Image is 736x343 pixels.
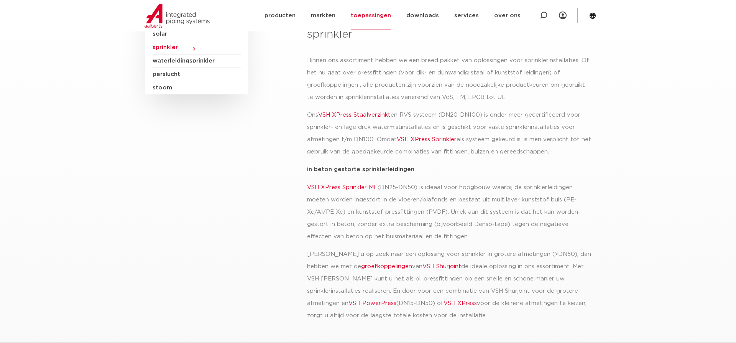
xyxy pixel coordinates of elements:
a: VSH Shurjoint [422,264,461,269]
a: VSH PowerPress [348,300,396,306]
a: markten [311,1,335,30]
a: groefkoppelingen [361,264,412,269]
p: (DN25-DN50) is ideaal voor hoogbouw waarbij de sprinklerleidingen moeten worden ingestort in de v... [307,181,591,243]
a: sprinkler [153,41,241,54]
p: Binnen ons assortiment hebben we een breed pakket van oplossingen voor sprinklerinstallaties. Of ... [307,54,591,104]
a: downloads [406,1,439,30]
a: stoom [153,81,241,94]
a: perslucht [153,68,241,81]
h3: sprinkler [307,27,591,42]
a: VSH XPress [444,300,477,306]
strong: in beton gestorte sprinklerleidingen [307,167,414,172]
a: services [454,1,479,30]
a: over ons [494,1,521,30]
p: [PERSON_NAME] u op zoek naar een oplossing voor sprinkler in grotere afmetingen (>DN50), dan hebb... [307,248,591,322]
a: waterleidingsprinkler [153,54,241,68]
a: VSH XPress Sprinkler [397,137,457,142]
p: Ons en RVS systeem (DN20-DN100) is onder meer gecertificeerd voor sprinkler- en lage druk watermi... [307,109,591,158]
nav: Menu [264,1,521,30]
a: VSH XPress Staalverzinkt [318,112,391,118]
a: solar [153,28,241,41]
a: toepassingen [351,1,391,30]
a: producten [264,1,296,30]
a: VSH XPress Sprinkler ML [307,185,378,190]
